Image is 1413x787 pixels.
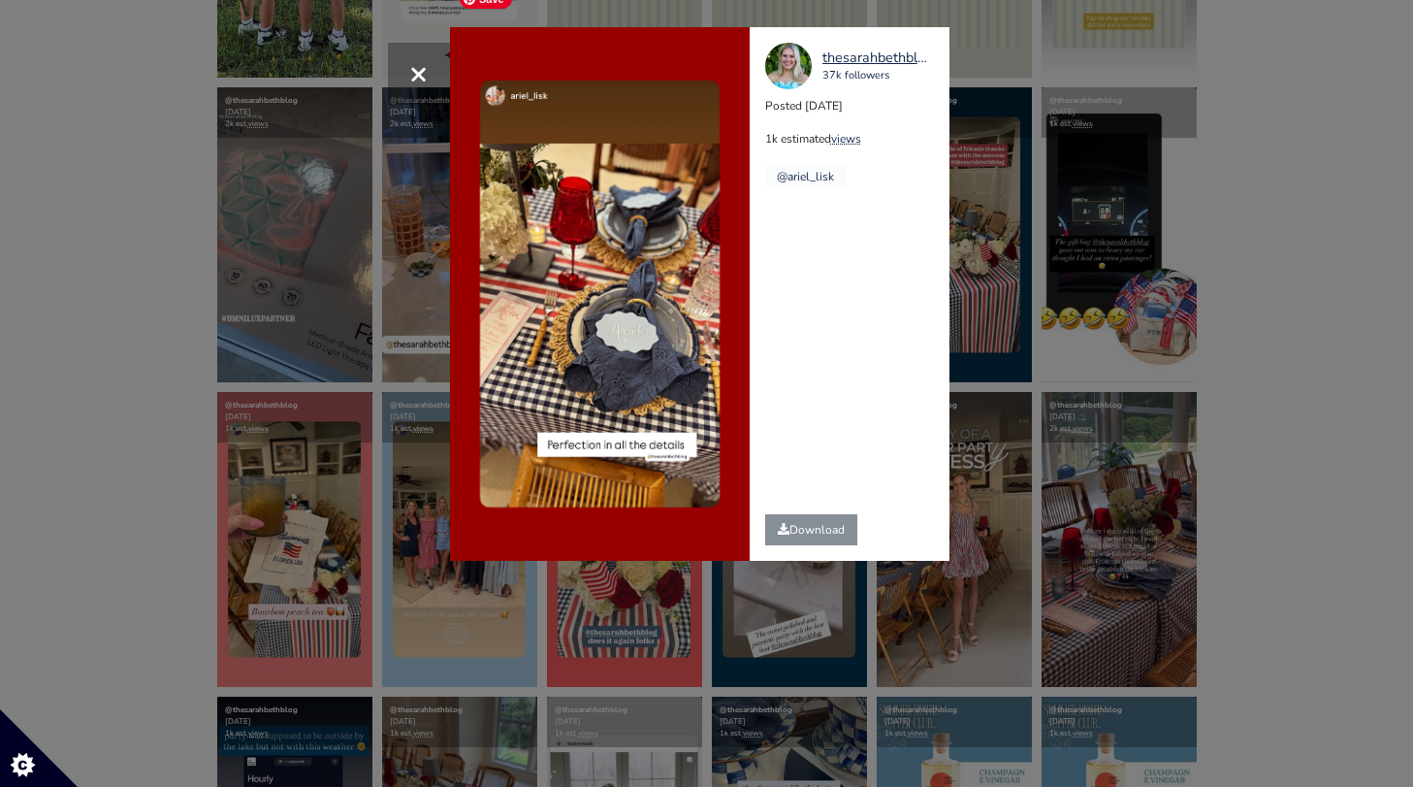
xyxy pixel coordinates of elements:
[409,52,428,94] span: ×
[831,131,861,147] a: views
[765,43,812,89] img: 52538208268.jpg
[765,514,857,545] a: Download
[765,130,948,148] p: 1k estimated
[822,68,931,84] div: 37k followers
[388,43,450,105] button: Close
[777,169,834,184] a: @ariel_lisk
[765,97,948,115] p: Posted [DATE]
[822,48,931,69] a: thesarahbethblog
